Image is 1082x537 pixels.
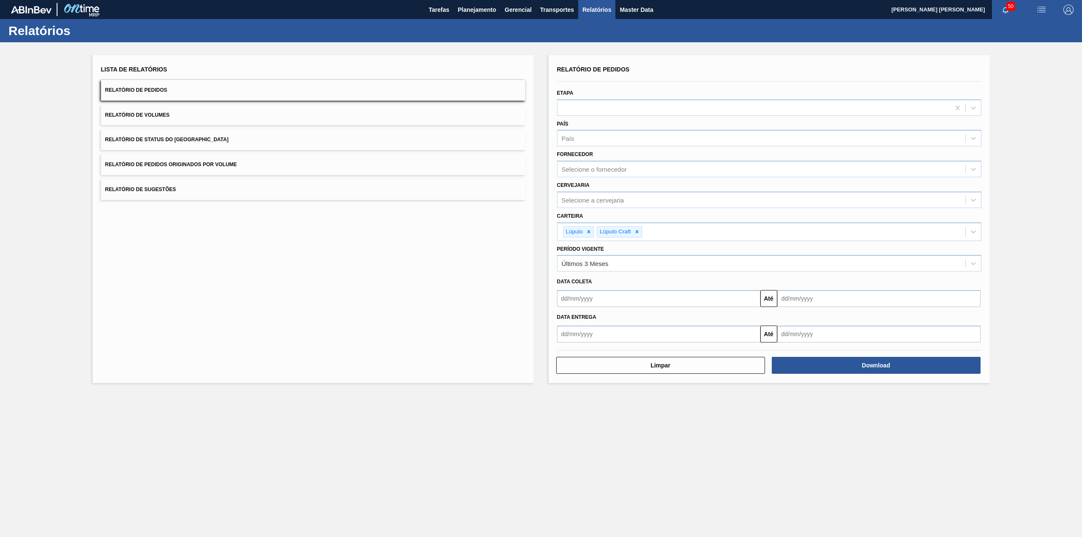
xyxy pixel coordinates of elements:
[105,87,167,93] span: Relatório de Pedidos
[563,227,585,237] div: Lúpulo
[557,90,574,96] label: Etapa
[101,105,525,126] button: Relatório de Volumes
[105,186,176,192] span: Relatório de Sugestões
[557,246,604,252] label: Período Vigente
[597,227,632,237] div: Lúpulo Craft
[562,260,609,267] div: Últimos 3 Meses
[557,182,590,188] label: Cervejaria
[105,112,169,118] span: Relatório de Volumes
[777,290,981,307] input: dd/mm/yyyy
[562,196,624,203] div: Selecione a cervejaria
[620,5,653,15] span: Master Data
[101,66,167,73] span: Lista de Relatórios
[556,357,765,374] button: Limpar
[1006,2,1015,11] span: 50
[1063,5,1074,15] img: Logout
[458,5,496,15] span: Planejamento
[1036,5,1046,15] img: userActions
[557,151,593,157] label: Fornecedor
[772,357,981,374] button: Download
[101,179,525,200] button: Relatório de Sugestões
[557,314,596,320] span: Data entrega
[505,5,532,15] span: Gerencial
[557,290,760,307] input: dd/mm/yyyy
[101,129,525,150] button: Relatório de Status do [GEOGRAPHIC_DATA]
[582,5,611,15] span: Relatórios
[8,26,158,36] h1: Relatórios
[562,166,627,173] div: Selecione o fornecedor
[557,66,630,73] span: Relatório de Pedidos
[777,326,981,342] input: dd/mm/yyyy
[105,137,229,142] span: Relatório de Status do [GEOGRAPHIC_DATA]
[557,121,568,127] label: País
[429,5,449,15] span: Tarefas
[101,154,525,175] button: Relatório de Pedidos Originados por Volume
[760,290,777,307] button: Até
[557,279,592,285] span: Data coleta
[11,6,52,14] img: TNhmsLtSVTkK8tSr43FrP2fwEKptu5GPRR3wAAAABJRU5ErkJggg==
[101,80,525,101] button: Relatório de Pedidos
[105,162,237,167] span: Relatório de Pedidos Originados por Volume
[557,213,583,219] label: Carteira
[562,135,574,142] div: País
[557,326,760,342] input: dd/mm/yyyy
[760,326,777,342] button: Até
[540,5,574,15] span: Transportes
[992,4,1019,16] button: Notificações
